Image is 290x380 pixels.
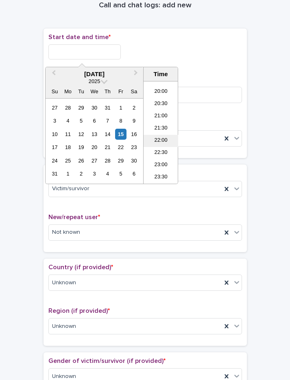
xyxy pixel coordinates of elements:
div: Choose Sunday, August 24th, 2025 [49,155,60,166]
div: Choose Saturday, August 30th, 2025 [129,155,140,166]
div: Choose Monday, August 4th, 2025 [63,115,74,126]
div: Choose Sunday, July 27th, 2025 [49,102,60,113]
span: Victim/survivor [52,185,89,193]
div: Mo [63,86,74,97]
div: Choose Thursday, August 21st, 2025 [102,142,113,153]
div: Choose Wednesday, August 20th, 2025 [89,142,100,153]
button: Previous Month [46,68,59,81]
div: Choose Thursday, August 14th, 2025 [102,129,113,140]
div: Choose Thursday, August 7th, 2025 [102,115,113,126]
span: Not known [52,228,80,237]
div: Choose Wednesday, September 3rd, 2025 [89,168,100,179]
span: Gender of victim/survivor (if provided) [48,358,166,364]
li: 20:00 [144,86,178,98]
li: 23:30 [144,171,178,184]
div: Choose Monday, September 1st, 2025 [63,168,74,179]
div: Choose Sunday, August 10th, 2025 [49,129,60,140]
div: Choose Tuesday, August 26th, 2025 [76,155,87,166]
span: New/repeat user [48,214,100,220]
div: Choose Sunday, August 3rd, 2025 [49,115,60,126]
div: Choose Sunday, August 31st, 2025 [49,168,60,179]
div: Choose Wednesday, August 13th, 2025 [89,129,100,140]
div: Choose Friday, August 8th, 2025 [115,115,126,126]
div: Choose Saturday, August 23rd, 2025 [129,142,140,153]
div: Choose Wednesday, August 6th, 2025 [89,115,100,126]
span: 2025 [89,78,100,84]
span: Start date and time [48,34,111,40]
div: [DATE] [46,70,143,78]
div: Choose Monday, August 18th, 2025 [63,142,74,153]
div: Sa [129,86,140,97]
div: Time [146,70,176,78]
div: Choose Saturday, September 6th, 2025 [129,168,140,179]
span: Country (if provided) [48,264,113,270]
span: Unknown [52,279,76,287]
li: 23:00 [144,159,178,171]
div: Choose Saturday, August 2nd, 2025 [129,102,140,113]
div: Choose Tuesday, August 12th, 2025 [76,129,87,140]
div: Fr [115,86,126,97]
div: Choose Tuesday, August 19th, 2025 [76,142,87,153]
div: Tu [76,86,87,97]
span: Unknown [52,322,76,331]
div: Choose Monday, August 25th, 2025 [63,155,74,166]
div: Choose Saturday, August 16th, 2025 [129,129,140,140]
div: Choose Friday, August 15th, 2025 [115,129,126,140]
div: Choose Wednesday, August 27th, 2025 [89,155,100,166]
button: Next Month [130,68,143,81]
div: Choose Friday, August 1st, 2025 [115,102,126,113]
div: Choose Thursday, July 31st, 2025 [102,102,113,113]
li: 20:30 [144,98,178,110]
h1: Call and chat logs: add new [44,1,247,11]
div: Choose Tuesday, September 2nd, 2025 [76,168,87,179]
div: Choose Tuesday, August 5th, 2025 [76,115,87,126]
div: Choose Thursday, August 28th, 2025 [102,155,113,166]
div: Choose Tuesday, July 29th, 2025 [76,102,87,113]
div: Choose Friday, September 5th, 2025 [115,168,126,179]
div: We [89,86,100,97]
div: Choose Wednesday, July 30th, 2025 [89,102,100,113]
div: Choose Thursday, September 4th, 2025 [102,168,113,179]
div: Choose Friday, August 29th, 2025 [115,155,126,166]
li: 21:30 [144,123,178,135]
li: 22:00 [144,135,178,147]
div: month 2025-08 [48,101,140,180]
div: Choose Sunday, August 17th, 2025 [49,142,60,153]
div: Choose Friday, August 22nd, 2025 [115,142,126,153]
div: Choose Saturday, August 9th, 2025 [129,115,140,126]
span: Region (if provided) [48,308,110,314]
li: 21:00 [144,110,178,123]
div: Choose Monday, July 28th, 2025 [63,102,74,113]
div: Th [102,86,113,97]
div: Choose Monday, August 11th, 2025 [63,129,74,140]
li: 22:30 [144,147,178,159]
div: Su [49,86,60,97]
